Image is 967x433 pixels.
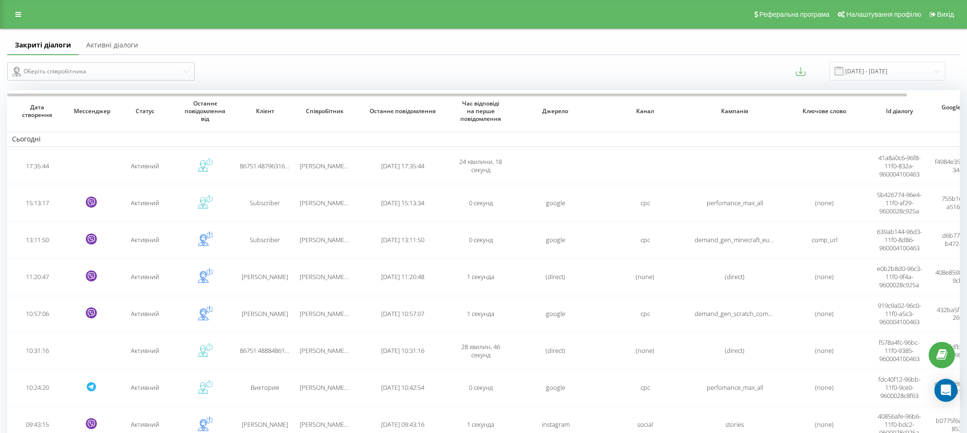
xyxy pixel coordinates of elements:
span: fdc40f12-96bb-11f0-9ce0-9600028c8f63 [878,375,920,400]
span: google [546,309,565,318]
span: (direct) [725,272,745,281]
span: [PERSON_NAME] CC [300,420,355,429]
td: 10:24:20 [7,370,67,405]
span: [DATE] 13:11:50 [381,235,424,244]
span: [DATE] 10:42:54 [381,383,424,392]
svg: Viber [86,307,97,318]
span: (none) [815,420,834,429]
span: Id діалогу [876,107,922,115]
td: 0 секунд [451,222,511,257]
span: Ключове слово [788,107,860,115]
a: Активні діалоги [79,36,146,55]
td: 0 секунд [451,370,511,405]
span: social [637,420,653,429]
span: Subscriber [250,199,280,207]
span: [PERSON_NAME] [242,272,288,281]
span: (none) [815,346,834,355]
span: 5b426774-96e4-11f0-af29-9600028c925a [877,190,921,215]
a: Закриті діалоги [7,36,79,55]
td: Активний [115,222,175,257]
td: 1 секунда [451,296,511,331]
svg: Viber [86,418,97,429]
span: Налаштування профілю [846,11,921,18]
span: [DATE] 15:13:34 [381,199,424,207]
td: 28 хвилин, 46 секунд [451,333,511,368]
td: 10:31:16 [7,333,67,368]
span: 86751:48884861751 [240,346,295,355]
span: (none) [636,346,654,355]
span: cpc [641,199,650,207]
span: Вихід [937,11,954,18]
span: Клієнт [242,107,288,115]
span: Час відповіді на перше повідомлення [458,100,503,122]
span: [PERSON_NAME] [242,309,288,318]
span: Subscriber [250,235,280,244]
span: Дата створення [14,104,60,118]
span: [DATE] 17:35:44 [381,162,424,170]
span: instagram [542,420,570,429]
span: Співробітник [302,107,348,115]
span: 919c9a02-96c0-11f0-a5c3-960004100463 [878,301,921,326]
span: Мессенджер [74,107,108,115]
span: google [546,383,565,392]
span: 41a8a0c6-96f8-11f0-832a-960004100463 [878,153,920,178]
span: (none) [636,272,654,281]
div: Open Intercom Messenger [934,379,957,402]
td: 10:57:06 [7,296,67,331]
span: [PERSON_NAME] CC [300,383,355,392]
span: (none) [815,272,834,281]
span: 639ab144-96d3-11f0-8d86-960004100463 [877,227,922,252]
span: cpc [641,309,650,318]
td: 0 секунд [451,186,511,221]
span: [DATE] 09:43:16 [381,420,424,429]
button: Експортувати повідомлення [796,67,805,76]
span: [PERSON_NAME] CC [300,272,355,281]
span: 86751:48796316108 [240,162,295,170]
span: Канал [609,107,681,115]
td: 13:11:50 [7,222,67,257]
span: [PERSON_NAME] CC [300,309,355,318]
span: [PERSON_NAME] [242,420,288,429]
span: comp_url [812,235,838,244]
span: (direct) [546,272,565,281]
span: (direct) [546,346,565,355]
span: demand_gen_minecraft_europe [695,235,783,244]
span: Статус [122,107,168,115]
td: 1 секунда [451,259,511,294]
span: [DATE] 10:57:07 [381,309,424,318]
span: google [546,199,565,207]
span: Останнє повідомлення [364,107,442,115]
span: (none) [815,199,834,207]
span: [PERSON_NAME] CC [300,162,355,170]
span: Джерело [519,107,591,115]
td: 15:13:17 [7,186,67,221]
td: Активний [115,186,175,221]
span: Останнє повідомлення від [182,100,228,122]
span: (none) [815,309,834,318]
td: Активний [115,149,175,184]
span: Реферальна програма [759,11,830,18]
span: cpc [641,235,650,244]
span: demand_gen_scratch_comp_url [695,309,782,318]
span: (none) [815,383,834,392]
span: [PERSON_NAME] CC [300,346,355,355]
span: stories [725,420,744,429]
td: Активний [115,259,175,294]
td: Активний [115,370,175,405]
td: Активний [115,296,175,331]
svg: Viber [86,197,97,208]
div: Оберіть співробітника [12,66,182,77]
span: Виктория [251,383,279,392]
span: (direct) [725,346,745,355]
svg: Viber [86,234,97,245]
td: 24 хвилини, 18 секунд [451,149,511,184]
td: 11:20:47 [7,259,67,294]
span: [DATE] 10:31:16 [381,346,424,355]
span: e0b2b8d0-96c3-11f0-9f4a-9600028c925a [877,264,922,289]
span: perfomance_max_all [707,383,763,392]
span: google [546,235,565,244]
span: f578a4fc-96bc-11f0-9385-960004100463 [879,338,920,363]
td: 17:35:44 [7,149,67,184]
span: Кампанія [699,107,770,115]
span: cpc [641,383,650,392]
